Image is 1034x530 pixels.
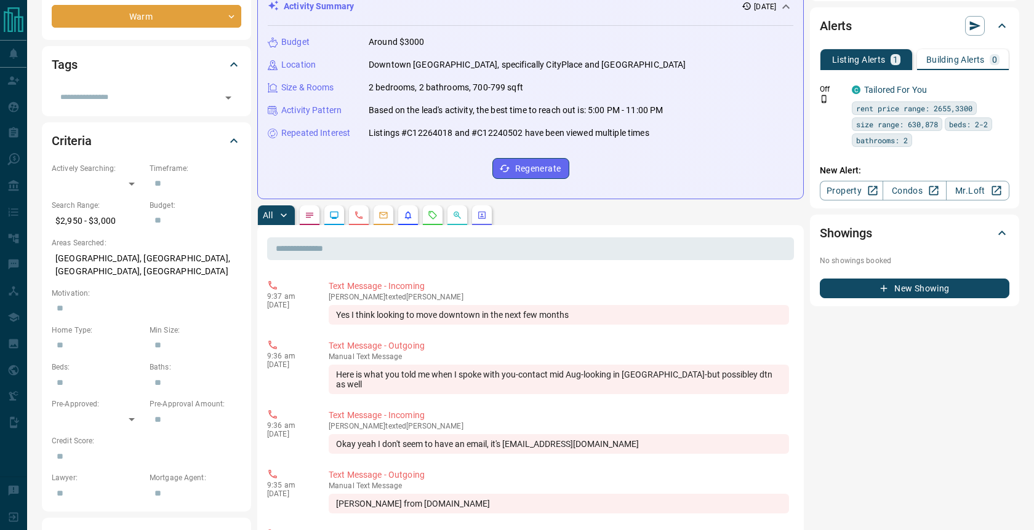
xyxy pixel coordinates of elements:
svg: Emails [379,210,388,220]
p: Credit Score: [52,435,241,446]
p: 9:36 am [267,352,310,360]
div: Yes I think looking to move downtown in the next few months [329,305,789,325]
p: [GEOGRAPHIC_DATA], [GEOGRAPHIC_DATA], [GEOGRAPHIC_DATA], [GEOGRAPHIC_DATA] [52,248,241,282]
p: Timeframe: [150,163,241,174]
svg: Opportunities [452,210,462,220]
h2: Tags [52,55,77,74]
svg: Push Notification Only [820,95,828,103]
p: Min Size: [150,325,241,336]
p: Building Alerts [926,55,985,64]
svg: Calls [354,210,364,220]
p: Pre-Approval Amount: [150,398,241,409]
p: No showings booked [820,255,1009,266]
div: Alerts [820,11,1009,41]
p: Location [281,58,316,71]
p: Listings #C12264018 and #C12240502 have been viewed multiple times [369,127,649,140]
div: Showings [820,218,1009,248]
button: Regenerate [492,158,569,179]
p: Text Message [329,352,789,361]
h2: Criteria [52,131,92,151]
p: 2 bedrooms, 2 bathrooms, 700-799 sqft [369,81,523,94]
p: [DATE] [267,430,310,438]
p: 9:37 am [267,292,310,301]
div: condos.ca [852,85,860,94]
p: Beds: [52,362,143,373]
p: [DATE] [754,1,776,12]
svg: Listing Alerts [403,210,413,220]
p: Text Message - Outgoing [329,339,789,352]
p: Downtown [GEOGRAPHIC_DATA], specifically CityPlace and [GEOGRAPHIC_DATA] [369,58,686,71]
span: manual [329,481,355,490]
div: [PERSON_NAME] from [DOMAIN_NAME] [329,494,789,513]
p: Text Message [329,481,789,490]
p: Search Range: [52,200,143,211]
button: Open [220,89,237,106]
p: 9:35 am [267,481,310,489]
p: Motivation: [52,288,241,299]
p: Text Message - Outgoing [329,469,789,481]
p: 1 [893,55,898,64]
p: Listing Alerts [832,55,886,64]
div: Criteria [52,126,241,156]
p: [DATE] [267,301,310,309]
p: Budget [281,36,310,49]
a: Tailored For You [864,85,927,95]
span: rent price range: 2655,3300 [856,102,972,114]
svg: Lead Browsing Activity [329,210,339,220]
div: Tags [52,50,241,79]
svg: Notes [305,210,315,220]
h2: Alerts [820,16,852,36]
p: Off [820,84,844,95]
p: $2,950 - $3,000 [52,211,143,231]
p: Budget: [150,200,241,211]
a: Property [820,181,883,200]
button: New Showing [820,279,1009,298]
div: Warm [52,5,241,28]
p: Lawyer: [52,472,143,483]
p: All [263,211,273,220]
span: beds: 2-2 [949,118,988,130]
p: Around $3000 [369,36,425,49]
h2: Showings [820,223,872,243]
span: manual [329,352,355,361]
p: [DATE] [267,360,310,369]
p: Text Message - Incoming [329,280,789,293]
p: Home Type: [52,325,143,336]
div: Okay yeah I don't seem to have an email, it's [EMAIL_ADDRESS][DOMAIN_NAME] [329,434,789,454]
p: 0 [992,55,997,64]
p: 9:36 am [267,421,310,430]
span: bathrooms: 2 [856,134,908,146]
p: [PERSON_NAME] texted [PERSON_NAME] [329,422,789,430]
p: Areas Searched: [52,237,241,248]
p: Pre-Approved: [52,398,143,409]
p: Baths: [150,362,241,373]
p: Text Message - Incoming [329,409,789,422]
a: Condos [883,181,946,200]
p: [DATE] [267,489,310,498]
svg: Requests [428,210,438,220]
p: [PERSON_NAME] texted [PERSON_NAME] [329,293,789,301]
p: New Alert: [820,164,1009,177]
div: Here is what you told me when I spoke with you-contact mid Aug-looking in [GEOGRAPHIC_DATA]-but p... [329,365,789,394]
p: Based on the lead's activity, the best time to reach out is: 5:00 PM - 11:00 PM [369,104,663,117]
p: Actively Searching: [52,163,143,174]
a: Mr.Loft [946,181,1009,200]
p: Mortgage Agent: [150,472,241,483]
p: Repeated Interest [281,127,350,140]
p: Activity Pattern [281,104,342,117]
svg: Agent Actions [477,210,487,220]
p: Size & Rooms [281,81,334,94]
span: size range: 630,878 [856,118,938,130]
